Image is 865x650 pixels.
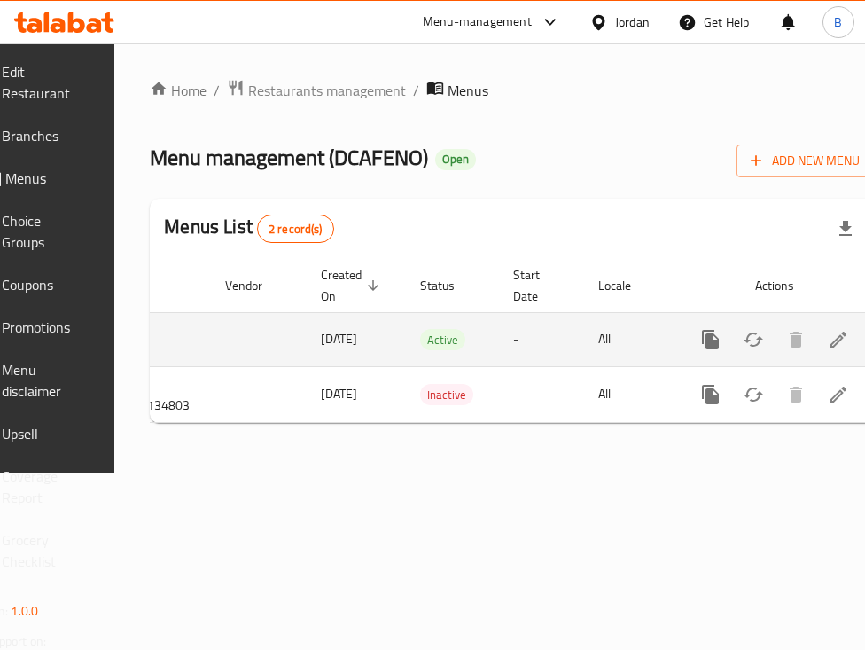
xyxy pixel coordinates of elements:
[321,327,357,350] span: [DATE]
[2,423,86,444] span: Upsell
[598,275,654,296] span: Locale
[584,366,675,422] td: All
[435,149,476,170] div: Open
[214,80,220,101] li: /
[248,80,406,101] span: Restaurants management
[732,373,775,416] button: Change Status
[615,12,650,32] div: Jordan
[423,12,532,33] div: Menu-management
[413,80,419,101] li: /
[150,80,207,101] a: Home
[420,384,473,405] div: Inactive
[690,373,732,416] button: more
[420,330,465,350] span: Active
[5,168,86,189] span: Menus
[499,366,584,422] td: -
[11,599,38,623] span: 1.0.0
[751,150,860,172] span: Add New Menu
[2,125,86,146] span: Branches
[2,529,86,572] span: Grocery Checklist
[420,385,473,405] span: Inactive
[2,274,86,295] span: Coupons
[2,61,86,104] span: Edit Restaurant
[2,210,86,253] span: Choice Groups
[321,264,385,307] span: Created On
[420,275,478,296] span: Status
[584,312,675,366] td: All
[164,214,333,243] h2: Menus List
[2,359,86,402] span: Menu disclaimer
[225,275,285,296] span: Vendor
[227,79,406,102] a: Restaurants management
[513,264,563,307] span: Start Date
[2,317,86,338] span: Promotions
[499,312,584,366] td: -
[420,329,465,350] div: Active
[775,318,817,361] button: Delete menu
[321,382,357,405] span: [DATE]
[258,221,333,238] span: 2 record(s)
[448,80,488,101] span: Menus
[690,318,732,361] button: more
[150,137,428,177] span: Menu management ( DCAFENO )
[435,152,476,167] span: Open
[775,373,817,416] button: Delete menu
[2,466,86,508] span: Coverage Report
[732,318,775,361] button: Change Status
[834,12,842,32] span: B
